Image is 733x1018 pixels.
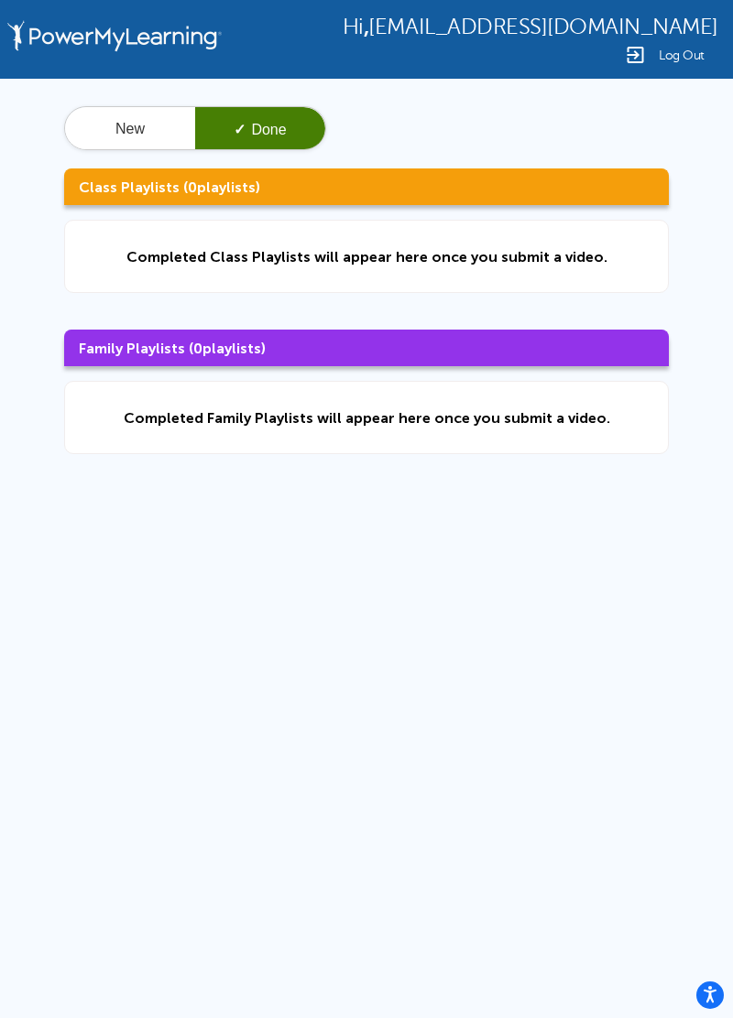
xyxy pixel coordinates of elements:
[195,107,325,151] button: ✓Done
[193,340,202,357] span: 0
[343,13,718,39] div: ,
[368,15,718,39] span: [EMAIL_ADDRESS][DOMAIN_NAME]
[655,936,719,1004] iframe: Chat
[64,168,669,205] h3: Class Playlists ( playlists)
[659,49,705,62] span: Log Out
[124,409,610,427] div: Completed Family Playlists will appear here once you submit a video.
[234,122,246,137] span: ✓
[624,44,646,66] img: Logout Icon
[126,248,607,265] div: Completed Class Playlists will appear here once you submit a video.
[343,15,364,39] span: Hi
[188,179,197,196] span: 0
[65,107,195,151] button: New
[64,330,669,366] h3: Family Playlists ( playlists)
